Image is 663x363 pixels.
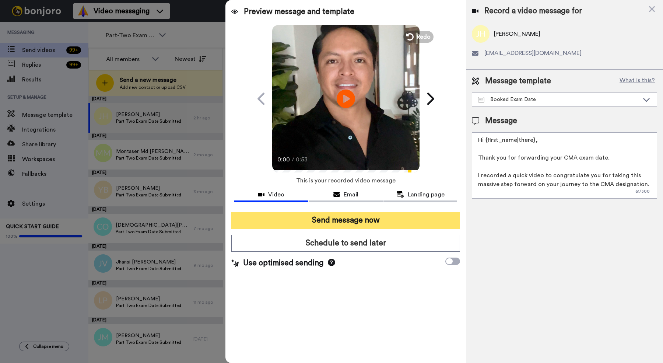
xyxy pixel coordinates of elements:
span: [EMAIL_ADDRESS][DOMAIN_NAME] [484,49,582,57]
div: Booked Exam Date [478,96,639,103]
button: What is this? [617,76,657,87]
button: Send message now [231,212,460,229]
span: Use optimised sending [243,258,323,269]
span: Message [485,115,517,126]
img: Message-temps.svg [478,97,484,103]
span: Landing page [408,190,445,199]
span: This is your recorded video message [296,172,396,189]
span: Message template [485,76,551,87]
span: 0:53 [296,155,309,164]
span: 0:00 [277,155,290,164]
button: Schedule to send later [231,235,460,252]
span: Video [268,190,284,199]
span: / [292,155,294,164]
span: Email [344,190,358,199]
textarea: Hi {first_name|there}, Thank you for forwarding your CMA exam date. I recorded a quick video to c... [472,132,657,199]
